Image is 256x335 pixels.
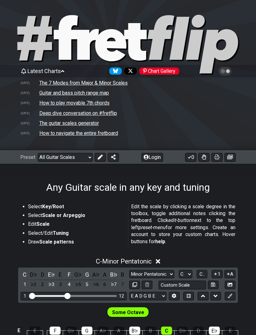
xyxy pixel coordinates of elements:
[177,327,188,335] div: D♭
[95,153,106,162] button: Edit Preset
[198,153,209,162] button: Toggle Dexterity for all fretkits
[20,100,39,106] td: [DATE]
[38,153,93,162] select: Preset
[119,270,127,279] div: toggle pitch class
[28,203,124,212] li: Select
[183,292,194,300] button: Toggle horizontal chord view
[38,270,47,279] div: toggle pitch class
[119,293,124,299] div: 12
[56,270,64,279] div: toggle pitch class
[28,239,124,247] li: Draw
[20,90,39,96] td: [DATE]
[119,280,127,289] div: toggle scale degree
[21,270,29,279] div: toggle pitch class
[141,153,163,162] button: Login
[129,281,140,289] button: Copy
[212,270,222,278] button: 1
[83,270,91,279] div: toggle pitch class
[50,327,61,335] div: F
[83,280,91,289] div: toggle scale degree
[199,271,204,277] span: C..
[96,258,152,265] span: C - Minor Pentatonic
[179,270,192,278] select: Tonic/Root
[129,270,174,278] select: Scale
[47,270,56,279] div: toggle pitch class
[81,327,92,335] div: G
[92,270,100,279] div: toggle pitch class
[161,327,172,335] div: C
[129,292,166,300] select: Tuning
[65,280,73,289] div: toggle scale degree
[28,221,124,229] li: Edit
[39,239,74,245] strong: Scale patterns
[66,327,76,335] div: G♭
[225,281,235,289] button: Create Image
[65,270,73,279] div: toggle pitch class
[21,280,29,289] div: toggle scale degree
[39,100,110,106] td: How to play movable 7th chords
[108,153,119,162] button: Share Preset
[198,292,208,300] button: Move up
[39,130,118,136] td: How to navigate the entire fretboard
[20,108,236,118] tr: Deep dive conversation on #fretflip by Google NotebookLM
[145,327,156,335] div: B
[185,153,196,162] button: 0
[29,327,40,335] div: E
[28,212,124,221] li: Select
[27,68,61,74] span: Latest Charts
[110,270,118,279] div: toggle pitch class
[155,239,165,244] strong: help
[39,90,109,96] td: Guitar and bass pitch range map
[28,230,124,239] li: Select/Edit
[209,327,220,335] div: E♭
[107,67,122,75] a: Follow #fretflip at Bluesky
[30,280,38,289] div: toggle scale degree
[197,270,207,278] button: C..
[20,128,236,138] tr: Note patterns to navigate the entire fretboard
[20,130,39,136] td: [DATE]
[224,153,236,162] button: Create image
[20,80,39,86] td: [DATE]
[53,230,69,236] strong: Tuning
[20,98,236,108] tr: How to play movable 7th chords on guitar
[46,181,210,193] h1: Any Guitar scale in any key and tuning
[122,67,137,75] a: Follow #fretflip at X
[112,308,144,317] span: First enable full edit mode to edit
[101,280,109,289] div: toggle scale degree
[20,110,39,116] td: [DATE]
[39,120,99,126] td: The guitar scales generator
[222,68,229,74] span: Toggle light / dark theme
[30,270,38,279] div: toggle pitch class
[129,327,140,335] div: B♭
[142,281,152,289] button: Delete
[211,153,223,162] button: Print
[169,292,180,300] button: Edit Tuning
[97,327,108,335] div: A♭
[139,67,179,75] div: Chart Gallery
[74,270,82,279] div: toggle pitch class
[20,120,39,126] td: [DATE]
[101,270,109,279] div: toggle pitch class
[24,293,26,299] div: 1
[224,270,235,278] button: A
[92,280,100,289] div: toggle scale degree
[21,292,127,300] div: Visible fret range
[37,221,50,227] strong: Scale
[131,203,235,245] p: Edit the scale by clicking a scale degree in the toolbox, toggle additional notes clicking the fr...
[137,67,179,75] a: #fretflip at Pinterest
[110,280,118,289] div: toggle scale degree
[39,80,128,86] td: The 7 Modes from Major & Minor Scales
[56,280,64,289] div: toggle scale degree
[20,78,236,88] tr: How to alter one or two notes in the Major and Minor scales to play the 7 Modes
[139,224,166,230] em: preset-menu
[20,118,236,128] tr: How to create scale and chord charts
[42,212,85,218] strong: Scale or Arpeggio
[42,204,64,209] strong: Key/Root
[168,217,192,223] em: edit-button
[20,88,236,98] tr: A chart showing pitch ranges for different string configurations and tunings
[20,154,35,160] span: Preset
[38,280,47,289] div: toggle scale degree
[208,281,219,289] button: Store user defined scale
[39,110,117,116] td: Deep dive conversation on #fretflip
[225,292,235,300] button: First click edit preset to enable marker editing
